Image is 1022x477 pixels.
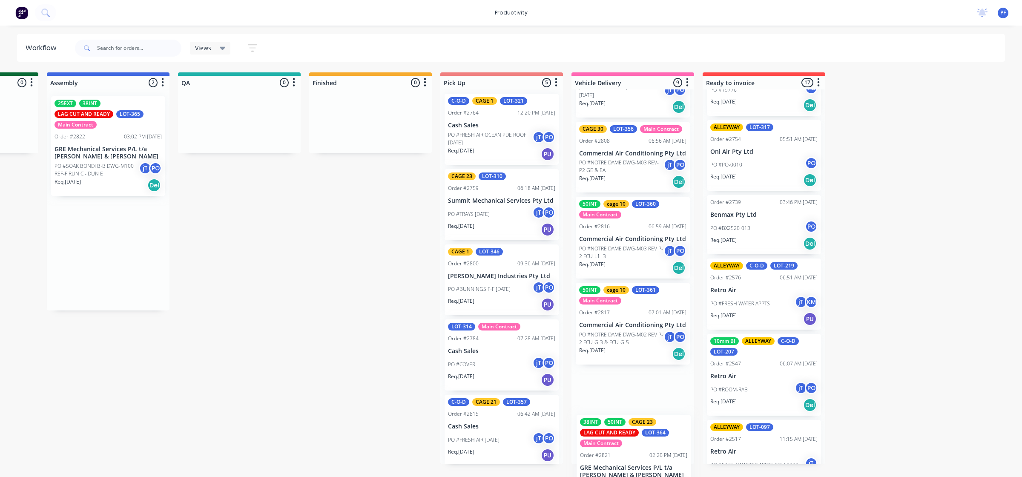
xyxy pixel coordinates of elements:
div: productivity [491,6,532,19]
div: Workflow [26,43,60,53]
input: Search for orders... [97,40,181,57]
span: Views [195,43,211,52]
span: PF [1000,9,1006,17]
img: Factory [15,6,28,19]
